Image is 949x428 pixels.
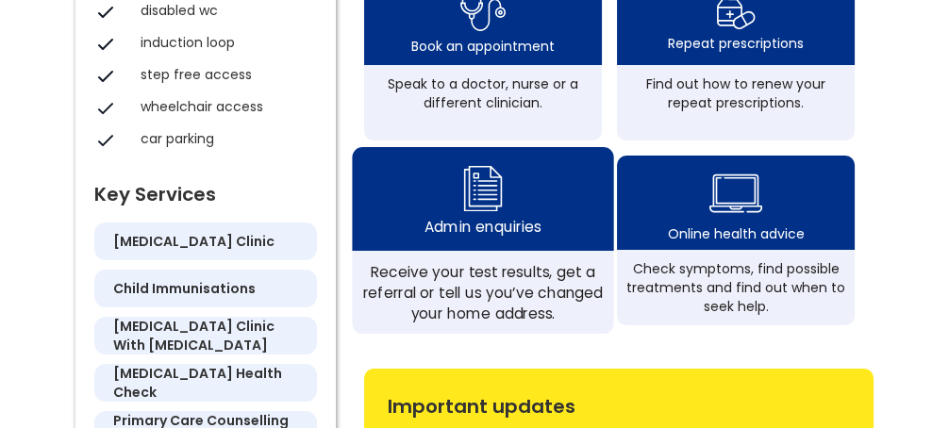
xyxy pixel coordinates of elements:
[352,147,613,334] a: admin enquiry iconAdmin enquiriesReceive your test results, get a referral or tell us you’ve chan...
[374,74,592,112] div: Speak to a doctor, nurse or a different clinician.
[113,364,298,402] h5: [MEDICAL_DATA] health check
[411,37,555,56] div: Book an appointment
[141,97,308,116] div: wheelchair access
[113,279,256,298] h5: child immunisations
[113,232,275,251] h5: [MEDICAL_DATA] clinic
[113,317,298,354] h5: [MEDICAL_DATA] clinic with [MEDICAL_DATA]
[626,259,845,316] div: Check symptoms, find possible treatments and find out when to seek help.
[141,1,308,20] div: disabled wc
[668,224,805,243] div: Online health advice
[94,175,317,204] div: Key Services
[362,261,603,323] div: Receive your test results, get a referral or tell us you’ve changed your home address.
[141,65,308,84] div: step free access
[709,162,762,224] img: health advice icon
[141,129,308,148] div: car parking
[668,34,804,53] div: Repeat prescriptions
[141,33,308,52] div: induction loop
[425,217,541,238] div: Admin enquiries
[460,160,506,216] img: admin enquiry icon
[617,156,855,325] a: health advice iconOnline health adviceCheck symptoms, find possible treatments and find out when ...
[626,74,845,112] div: Find out how to renew your repeat prescriptions.
[388,387,850,416] div: Important updates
